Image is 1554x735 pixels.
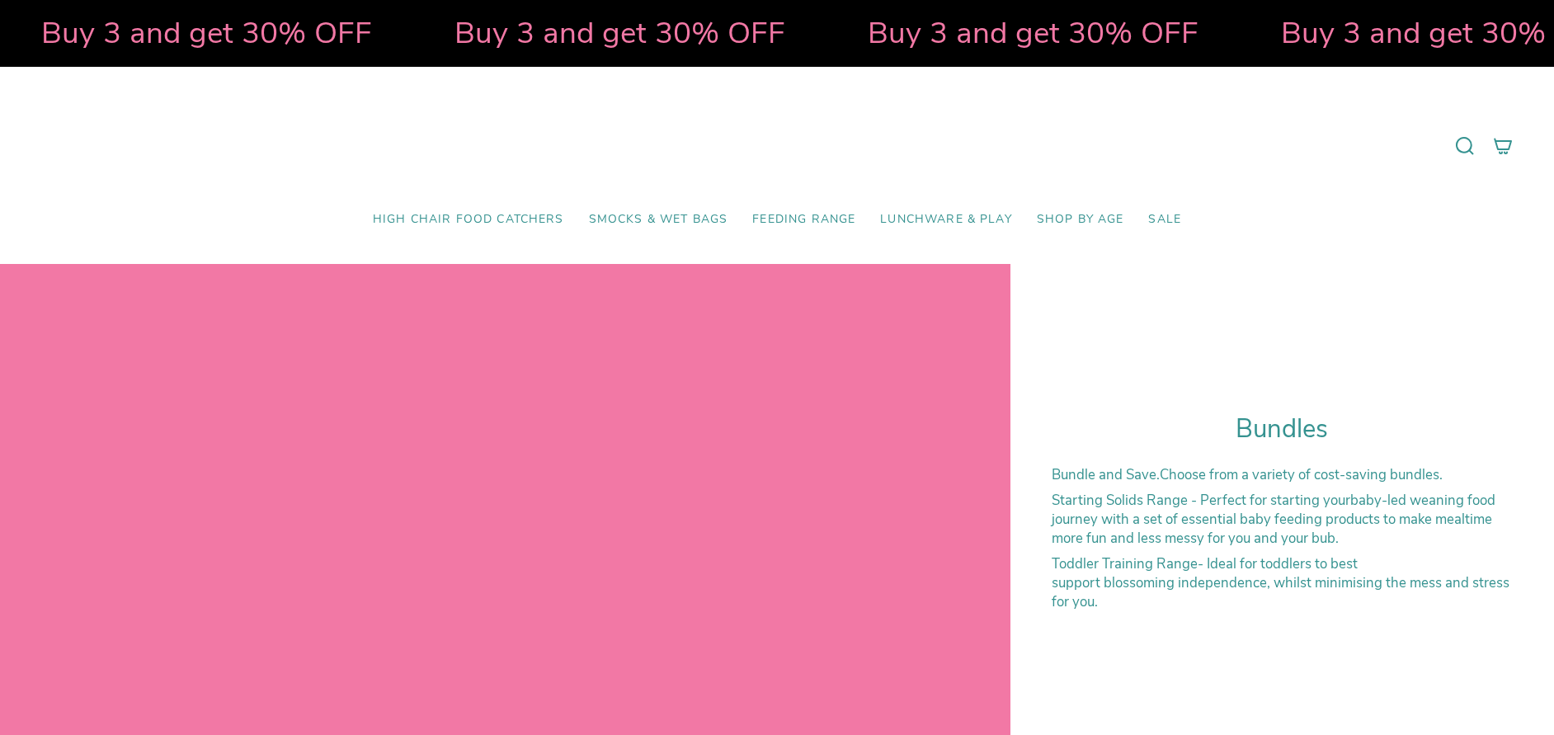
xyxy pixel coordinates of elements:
[1052,465,1160,484] strong: Bundle and Save.
[1052,491,1495,548] span: baby-led weaning food journey with a set of essential baby feeding products to make mealtime more...
[1052,491,1188,510] strong: Starting Solids Range
[740,200,868,239] a: Feeding Range
[373,213,564,227] span: High Chair Food Catchers
[868,200,1024,239] a: Lunchware & Play
[1052,554,1198,573] strong: Toddler Training Range
[635,92,920,200] a: Mumma’s Little Helpers
[360,200,577,239] a: High Chair Food Catchers
[38,12,369,54] strong: Buy 3 and get 30% OFF
[880,213,1011,227] span: Lunchware & Play
[451,12,782,54] strong: Buy 3 and get 30% OFF
[1148,213,1181,227] span: SALE
[752,213,855,227] span: Feeding Range
[1052,465,1513,484] p: Choose from a variety of cost-saving bundles.
[864,12,1195,54] strong: Buy 3 and get 30% OFF
[1136,200,1194,239] a: SALE
[589,213,728,227] span: Smocks & Wet Bags
[1024,200,1137,239] a: Shop by Age
[577,200,741,239] a: Smocks & Wet Bags
[1037,213,1124,227] span: Shop by Age
[1052,554,1513,611] p: - Ideal for toddlers to best support blossoming independence, whilst minimising the mess and stre...
[1052,414,1513,445] h1: Bundles
[1052,491,1513,548] p: - Perfect for starting your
